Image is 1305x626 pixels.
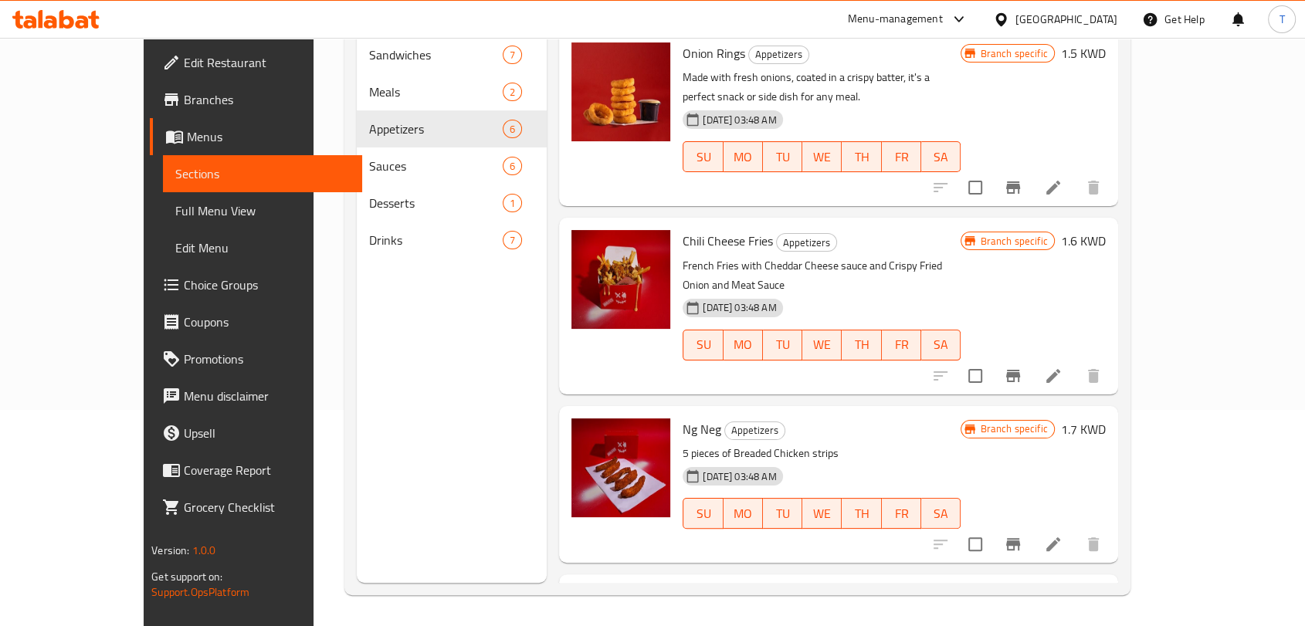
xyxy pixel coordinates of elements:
span: Upsell [184,424,349,442]
button: SU [683,498,723,529]
button: delete [1075,357,1112,394]
p: 5 pieces of Breaded Chicken strips [683,444,961,463]
a: Menu disclaimer [150,377,361,415]
p: French Fries with Cheddar Cheese sauce and Crispy Fried Onion and Meat Sauce [683,256,961,295]
div: Sauces6 [357,147,547,184]
span: Meals [369,83,503,101]
a: Edit Restaurant [150,44,361,81]
a: Edit menu item [1044,535,1063,553]
div: Drinks [369,231,503,249]
span: Appetizers [777,234,836,252]
span: SU [690,502,717,525]
button: Branch-specific-item [995,357,1032,394]
img: Chili Cheese Fries [571,230,670,329]
div: items [503,83,522,101]
span: Ng Neg [683,418,721,441]
span: FR [888,333,915,356]
span: 6 [503,122,521,137]
button: TH [842,330,881,360]
span: Branch specific [974,234,1053,249]
button: TH [842,498,881,529]
span: Edit Restaurant [184,53,349,72]
span: WE [808,333,836,356]
span: Chili Cheese Fries [683,229,773,252]
span: WE [808,502,836,525]
a: Support.OpsPlatform [151,582,249,602]
button: TH [842,141,881,172]
button: SA [921,498,961,529]
div: items [503,120,522,138]
button: TU [763,141,802,172]
a: Upsell [150,415,361,452]
button: WE [802,141,842,172]
h6: 1.6 KWD [1061,230,1106,252]
div: Appetizers6 [357,110,547,147]
span: T [1279,11,1284,28]
div: Meals2 [357,73,547,110]
a: Coupons [150,303,361,340]
a: Promotions [150,340,361,377]
button: SA [921,141,961,172]
span: Menu disclaimer [184,387,349,405]
button: SA [921,330,961,360]
button: delete [1075,526,1112,563]
span: FR [888,146,915,168]
span: Select to update [959,360,991,392]
a: Branches [150,81,361,118]
button: FR [882,330,921,360]
span: Branch specific [974,46,1053,61]
span: SA [927,333,954,356]
span: Branch specific [974,421,1053,436]
a: Coverage Report [150,452,361,489]
button: SU [683,330,723,360]
span: MO [730,502,757,525]
span: [DATE] 03:48 AM [697,113,782,127]
div: items [503,231,522,249]
span: Full Menu View [175,201,349,220]
a: Grocery Checklist [150,489,361,526]
button: SU [683,141,723,172]
a: Edit menu item [1044,178,1063,197]
span: Sandwiches [369,46,503,64]
span: Appetizers [369,120,503,138]
span: Menus [187,127,349,146]
button: delete [1075,169,1112,206]
button: WE [802,498,842,529]
span: Coupons [184,313,349,331]
button: MO [724,498,763,529]
span: 7 [503,48,521,63]
button: MO [724,141,763,172]
button: WE [802,330,842,360]
span: Appetizers [749,46,808,63]
a: Choice Groups [150,266,361,303]
div: Appetizers [776,233,837,252]
span: FR [888,502,915,525]
nav: Menu sections [357,30,547,265]
span: Select to update [959,528,991,560]
button: FR [882,141,921,172]
span: TH [848,146,875,168]
div: Menu-management [848,10,943,29]
span: Select to update [959,171,991,204]
button: TU [763,330,802,360]
img: Onion Rings [571,42,670,141]
span: 1 [503,196,521,211]
div: Sandwiches7 [357,36,547,73]
span: Choice Groups [184,276,349,294]
span: 6 [503,159,521,174]
button: Branch-specific-item [995,526,1032,563]
span: Promotions [184,350,349,368]
span: Onion Rings [683,42,745,65]
img: Ng Neg [571,418,670,517]
a: Sections [163,155,361,192]
span: Get support on: [151,567,222,587]
a: Edit menu item [1044,367,1063,385]
div: [GEOGRAPHIC_DATA] [1015,11,1117,28]
span: SA [927,502,954,525]
a: Edit Menu [163,229,361,266]
span: TU [769,502,796,525]
p: Made with fresh onions, coated in a crispy batter, it's a perfect snack or side dish for any meal. [683,68,961,107]
span: TH [848,502,875,525]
